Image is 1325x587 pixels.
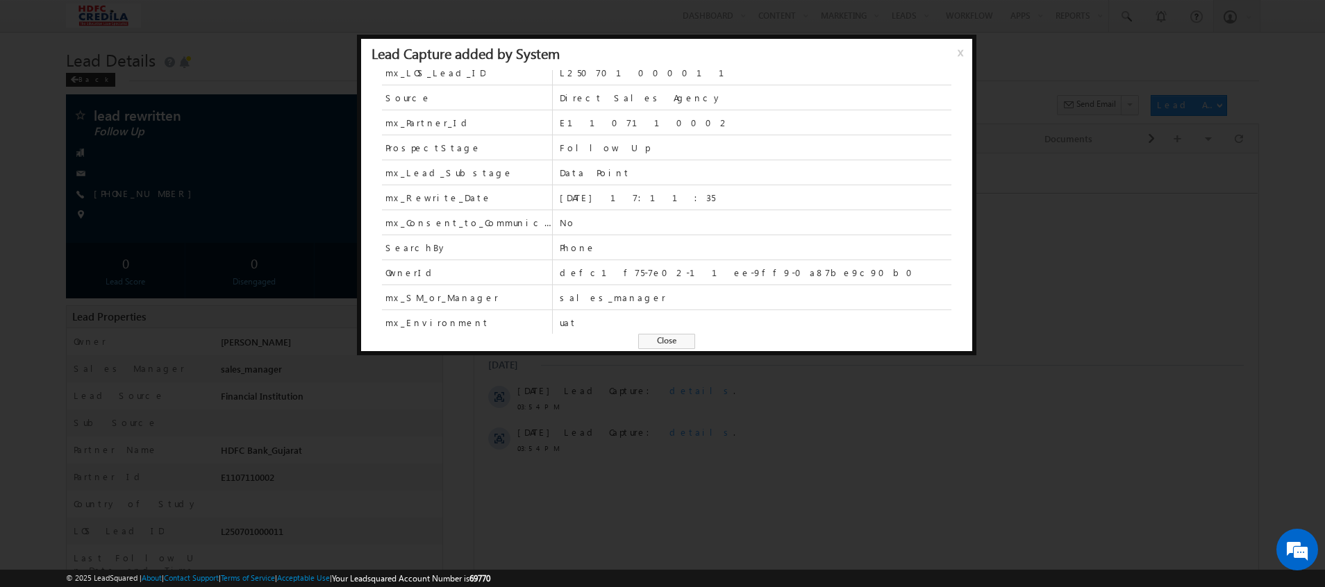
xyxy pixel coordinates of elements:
span: Your Leadsquared Account Number is [332,573,490,584]
span: details [195,80,259,92]
a: Acceptable Use [277,573,330,582]
span: Source [385,92,431,104]
span: x [958,45,969,70]
span: 05:11 PM [43,137,85,150]
span: mx_Consent_to_Communicate [385,216,552,229]
div: All Time [284,15,312,28]
span: Lead Stage changed from to by . [90,121,447,133]
span: mx_Consent_to_Communicate [382,210,552,235]
span: mx_Lead_Substage [382,160,552,185]
span: mx_Partner_Id [385,117,472,129]
span: OwnerId [385,266,437,279]
span: mx_Environment [382,310,552,334]
span: [DATE] [43,163,74,176]
span: Follow Up [560,142,951,154]
div: . [90,231,705,244]
span: [DATE] [43,80,74,92]
span: Data Point [560,167,951,179]
span: Lead Capture: [90,273,184,284]
span: Source [382,85,552,110]
span: Direct Sales Agency [560,92,951,104]
span: Activity Type [14,10,62,31]
span: sales_manager [560,291,951,304]
span: mx_Rewrite_Date [382,185,552,210]
span: ProspectStage [385,142,481,154]
a: Contact Support [164,573,219,582]
span: mx_LOS_Lead_ID [385,67,485,79]
span: [DATE] [43,121,74,134]
span: L250701000011 [560,67,951,79]
span: details [195,273,259,284]
span: mx_SM_or_Manager [382,285,552,309]
span: Lead Capture: [90,80,184,92]
span: mx_Partner_Id [382,110,552,135]
span: ProspectStage [382,135,552,160]
span: Data Point [292,121,336,133]
span: 03:54 PM [43,247,85,260]
div: . [90,80,705,92]
a: Terms of Service [221,573,275,582]
span: No [560,216,951,229]
span: [DATE] [43,231,74,244]
span: E1107110002 [560,117,951,129]
span: Close [638,334,695,349]
div: All Selected [73,15,113,28]
span: 03:54 PM [43,289,85,301]
span: details [195,163,259,175]
div: All Selected [69,11,226,32]
span: Phone [560,241,951,254]
span: Lead Capture: [90,231,184,243]
span: details [195,231,259,243]
div: [DATE] [14,54,59,67]
span: Follow Up [351,121,392,133]
span: mx_LOS_Lead_ID [382,60,552,85]
span: SearchBy [385,241,447,254]
span: defc1f75-7e02-11ee-9ff9-0a87be9c90b0 [560,266,951,279]
span: mx_Environment [385,316,490,329]
span: mx_Rewrite_Date [385,192,492,204]
span: mx_SM_or_Manager [385,291,499,304]
div: [DATE] [14,205,59,218]
span: System [414,121,444,133]
div: . [90,163,705,176]
span: SearchBy [382,235,552,260]
span: © 2025 LeadSquared | | | | | [66,572,490,585]
span: Time [254,10,273,31]
span: mx_Lead_Substage [385,167,513,179]
span: [DATE] [43,273,74,285]
span: Lead Capture: [90,163,184,175]
a: About [142,573,162,582]
span: OwnerId [382,260,552,284]
div: Lead Capture added by System [372,46,560,59]
div: . [90,273,705,285]
span: uat [560,316,951,329]
span: 69770 [469,573,490,584]
span: 05:10 PM [43,179,85,192]
span: [DATE] 17:11:35 [560,192,951,204]
span: 05:11 PM [43,96,85,108]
